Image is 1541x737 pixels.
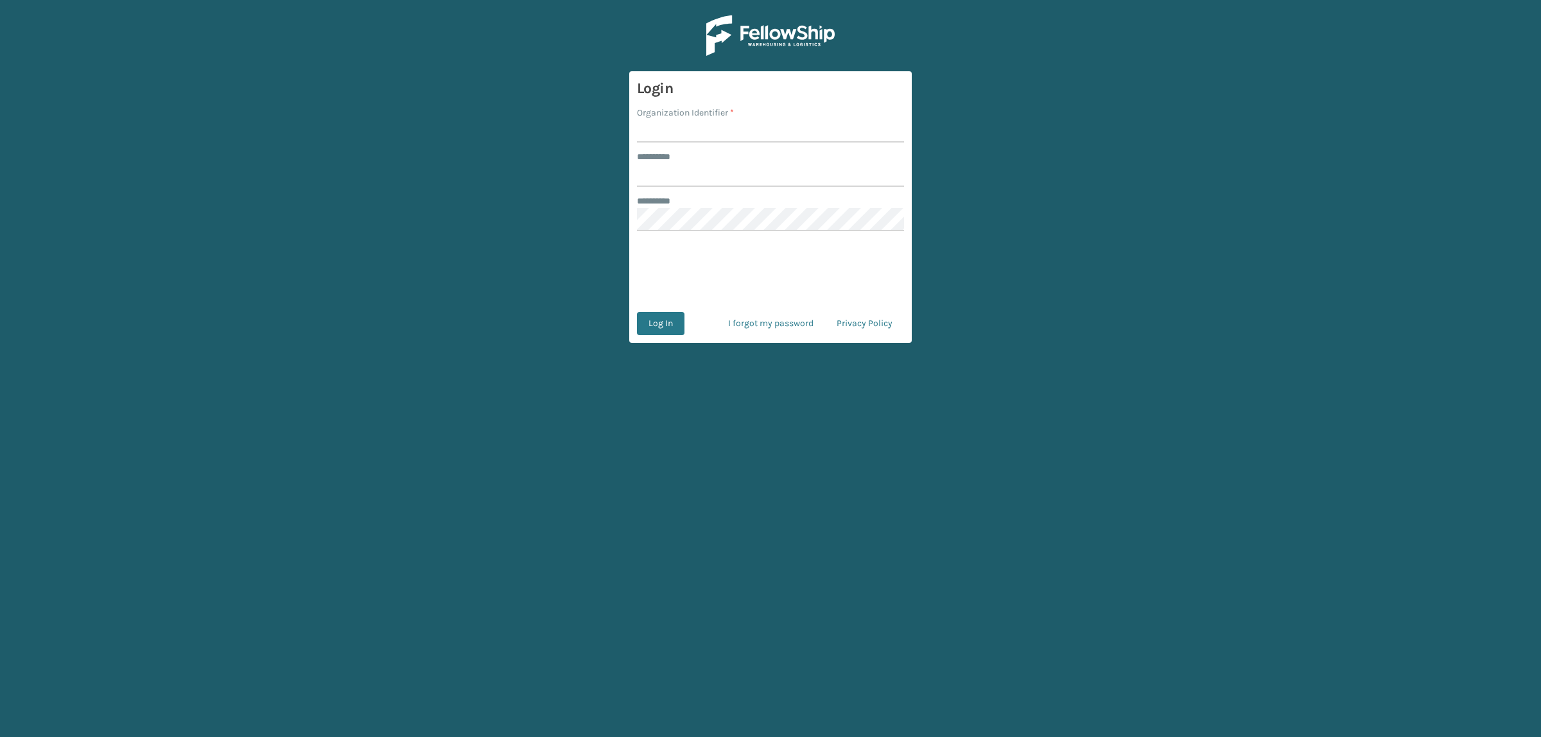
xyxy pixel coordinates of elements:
label: Organization Identifier [637,106,734,119]
a: I forgot my password [717,312,825,335]
iframe: reCAPTCHA [673,247,868,297]
img: Logo [706,15,835,56]
button: Log In [637,312,684,335]
a: Privacy Policy [825,312,904,335]
h3: Login [637,79,904,98]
